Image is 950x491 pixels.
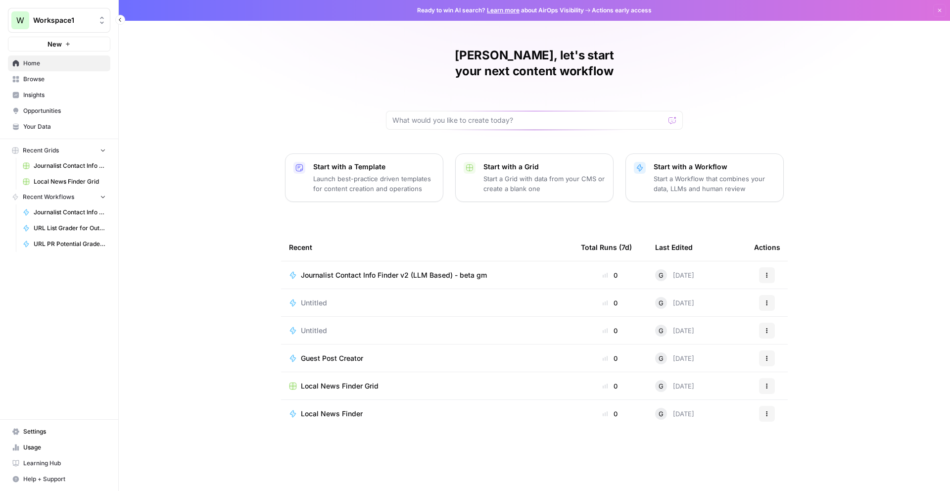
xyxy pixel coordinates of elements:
div: Recent [289,234,565,261]
span: Home [23,59,106,68]
span: Guest Post Creator [301,353,363,363]
div: Actions [754,234,780,261]
a: Usage [8,440,110,455]
p: Start with a Template [313,162,435,172]
a: Untitled [289,298,565,308]
div: 0 [581,298,639,308]
a: Learning Hub [8,455,110,471]
input: What would you like to create today? [392,115,665,125]
span: Help + Support [23,475,106,484]
span: Ready to win AI search? about AirOps Visibility [417,6,584,15]
a: Insights [8,87,110,103]
div: [DATE] [655,408,694,420]
span: Browse [23,75,106,84]
span: G [659,381,664,391]
span: Untitled [301,326,327,336]
span: URL PR Potential Grader (Beta) [34,240,106,248]
span: Untitled [301,298,327,308]
div: [DATE] [655,297,694,309]
a: Settings [8,424,110,440]
span: Recent Workflows [23,193,74,201]
span: Workspace1 [33,15,93,25]
div: Last Edited [655,234,693,261]
span: Journalist Contact Info Finder v2 (LLM Based) Grid [34,161,106,170]
h1: [PERSON_NAME], let's start your next content workflow [386,48,683,79]
span: Actions early access [592,6,652,15]
span: Insights [23,91,106,99]
span: Journalist Contact Info Finder v2 (LLM Based) - beta gm [34,208,106,217]
a: Local News Finder Grid [18,174,110,190]
button: Recent Workflows [8,190,110,204]
button: Help + Support [8,471,110,487]
div: 0 [581,353,639,363]
span: G [659,298,664,308]
span: G [659,326,664,336]
a: Local News Finder Grid [289,381,565,391]
a: URL PR Potential Grader (Beta) [18,236,110,252]
span: Journalist Contact Info Finder v2 (LLM Based) - beta gm [301,270,487,280]
button: Start with a TemplateLaunch best-practice driven templates for content creation and operations [285,153,443,202]
p: Start a Workflow that combines your data, LLMs and human review [654,174,775,194]
a: Opportunities [8,103,110,119]
a: Browse [8,71,110,87]
span: Local News Finder [301,409,363,419]
div: 0 [581,381,639,391]
a: Home [8,55,110,71]
a: Your Data [8,119,110,135]
p: Start with a Workflow [654,162,775,172]
div: [DATE] [655,380,694,392]
a: Guest Post Creator [289,353,565,363]
a: Local News Finder [289,409,565,419]
span: Settings [23,427,106,436]
div: [DATE] [655,269,694,281]
span: Local News Finder Grid [301,381,379,391]
a: Untitled [289,326,565,336]
span: Usage [23,443,106,452]
button: Start with a GridStart a Grid with data from your CMS or create a blank one [455,153,614,202]
span: URL List Grader for Outreach/PR (Beta) [34,224,106,233]
a: Journalist Contact Info Finder v2 (LLM Based) Grid [18,158,110,174]
span: G [659,353,664,363]
span: Local News Finder Grid [34,177,106,186]
button: Start with a WorkflowStart a Workflow that combines your data, LLMs and human review [625,153,784,202]
p: Start a Grid with data from your CMS or create a blank one [483,174,605,194]
p: Start with a Grid [483,162,605,172]
span: Learning Hub [23,459,106,468]
div: Total Runs (7d) [581,234,632,261]
span: Recent Grids [23,146,59,155]
span: Opportunities [23,106,106,115]
div: [DATE] [655,352,694,364]
a: Learn more [487,6,520,14]
button: Workspace: Workspace1 [8,8,110,33]
a: Journalist Contact Info Finder v2 (LLM Based) - beta gm [18,204,110,220]
a: URL List Grader for Outreach/PR (Beta) [18,220,110,236]
span: G [659,270,664,280]
div: 0 [581,270,639,280]
div: 0 [581,409,639,419]
button: New [8,37,110,51]
span: G [659,409,664,419]
a: Journalist Contact Info Finder v2 (LLM Based) - beta gm [289,270,565,280]
div: [DATE] [655,325,694,337]
span: W [16,14,24,26]
span: New [47,39,62,49]
p: Launch best-practice driven templates for content creation and operations [313,174,435,194]
span: Your Data [23,122,106,131]
button: Recent Grids [8,143,110,158]
div: 0 [581,326,639,336]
